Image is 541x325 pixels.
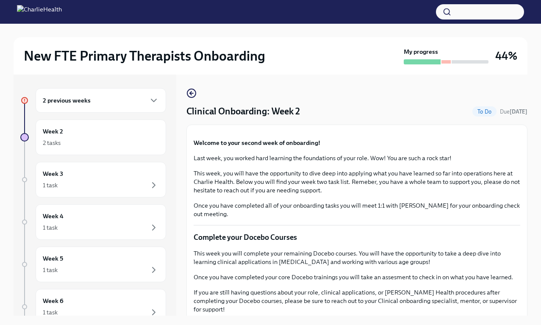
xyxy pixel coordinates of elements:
span: Due [500,108,527,115]
div: 2 previous weeks [36,88,166,113]
strong: [DATE] [510,108,527,115]
h6: Week 5 [43,254,63,263]
div: 1 task [43,308,58,317]
strong: My progress [404,47,438,56]
h6: Week 4 [43,211,64,221]
h4: Clinical Onboarding: Week 2 [186,105,300,118]
div: 1 task [43,181,58,189]
h6: Week 2 [43,127,63,136]
p: If you are still having questions about your role, clinical applications, or [PERSON_NAME] Health... [194,288,520,314]
a: Week 41 task [20,204,166,240]
p: Complete your Docebo Courses [194,232,520,242]
a: Week 22 tasks [20,119,166,155]
h3: 44% [495,48,517,64]
img: CharlieHealth [17,5,62,19]
p: Once you have completed your core Docebo trainings you will take an assesment to check in on what... [194,273,520,281]
div: 2 tasks [43,139,61,147]
div: 1 task [43,266,58,274]
h6: Week 6 [43,296,64,306]
h6: Week 3 [43,169,63,178]
h6: 2 previous weeks [43,96,91,105]
h2: New FTE Primary Therapists Onboarding [24,47,265,64]
p: This week you will complete your remaining Docebo courses. You will have the opportunity to take ... [194,249,520,266]
a: Week 61 task [20,289,166,325]
div: 1 task [43,223,58,232]
strong: Welcome to your second week of onboarding! [194,139,320,147]
p: This week, you will have the opportunity to dive deep into applying what you have learned so far ... [194,169,520,194]
p: Last week, you worked hard learning the foundations of your role. Wow! You are such a rock star! [194,154,520,162]
span: To Do [472,108,497,115]
a: Week 31 task [20,162,166,197]
a: Week 51 task [20,247,166,282]
span: October 18th, 2025 07:00 [500,108,527,116]
p: Once you have completed all of your onboarding tasks you will meet 1:1 with [PERSON_NAME] for you... [194,201,520,218]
